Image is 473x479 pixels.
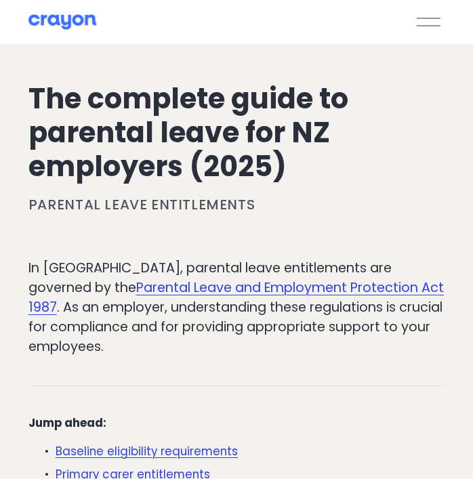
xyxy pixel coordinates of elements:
[28,14,96,30] img: Crayon
[28,195,255,214] a: Parental leave entitlements
[56,443,238,459] a: Baseline eligibility requirements
[28,82,445,183] h1: The complete guide to parental leave for NZ employers (2025)
[28,278,444,316] a: Parental Leave and Employment Protection Act 1987
[28,258,445,356] p: In [GEOGRAPHIC_DATA], parental leave entitlements are governed by the . As an employer, understan...
[28,415,106,431] strong: Jump ahead:
[284,392,467,455] iframe: Tidio Chat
